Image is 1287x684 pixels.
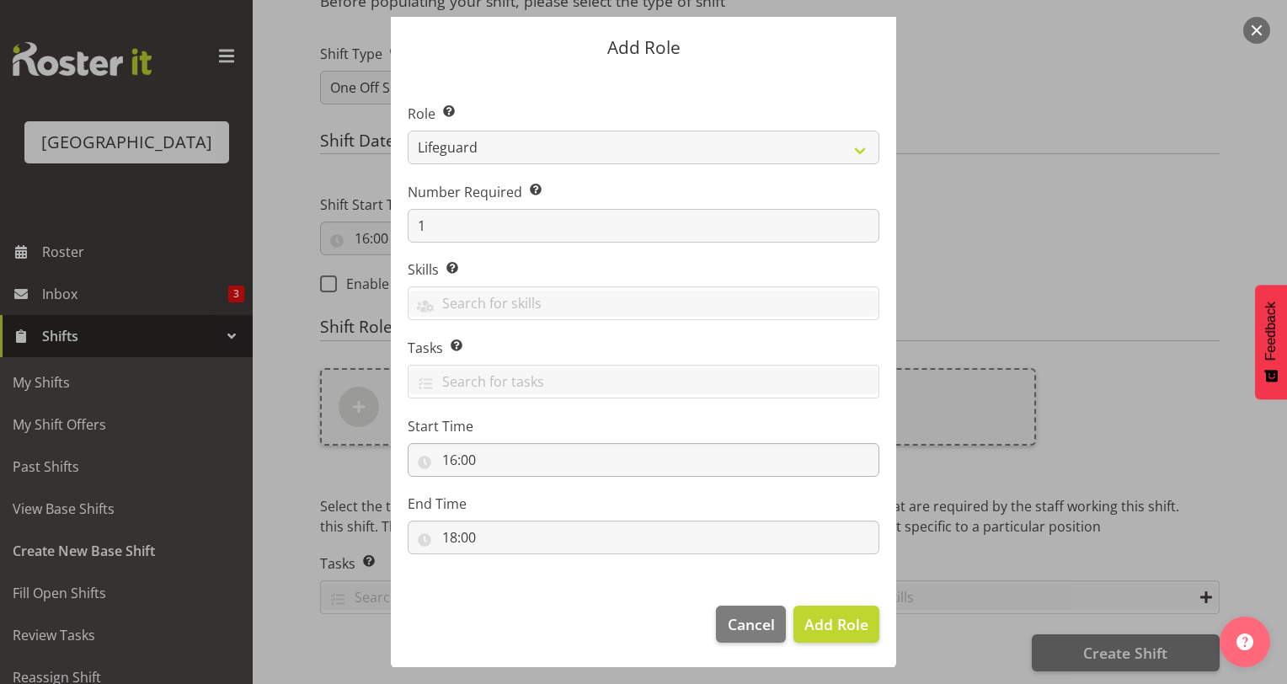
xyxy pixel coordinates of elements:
input: Search for tasks [409,368,878,394]
label: Number Required [408,182,879,202]
label: Start Time [408,416,879,436]
button: Cancel [716,606,785,643]
label: Tasks [408,338,879,358]
span: Cancel [728,613,775,635]
input: Search for skills [409,291,878,317]
label: Skills [408,259,879,280]
button: Add Role [793,606,879,643]
label: Role [408,104,879,124]
span: Feedback [1263,302,1279,361]
span: Add Role [804,614,868,634]
p: Add Role [408,39,879,56]
input: Click to select... [408,443,879,477]
img: help-xxl-2.png [1236,633,1253,650]
label: End Time [408,494,879,514]
input: Click to select... [408,521,879,554]
button: Feedback - Show survey [1255,285,1287,399]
